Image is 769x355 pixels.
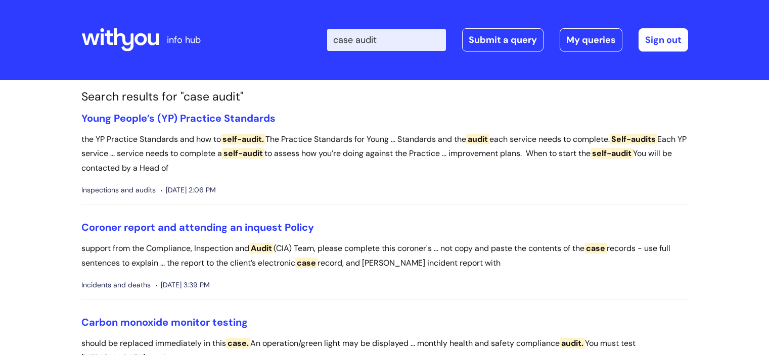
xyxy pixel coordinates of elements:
[591,148,633,159] span: self-audit
[560,338,585,348] span: audit.
[226,338,250,348] span: case.
[295,258,318,268] span: case
[249,243,274,253] span: Audit
[81,90,688,104] h1: Search results for "case audit"
[639,28,688,52] a: Sign out
[81,241,688,271] p: support from the Compliance, Inspection and (CIA) Team, please complete this coroner's ... not co...
[466,134,489,144] span: audit
[81,316,248,329] a: Carbon monoxide monitor testing
[167,32,201,48] p: info hub
[222,148,264,159] span: self-audit
[327,28,688,52] div: | -
[156,279,210,291] span: [DATE] 3:39 PM
[81,184,156,196] span: Inspections and audits
[81,132,688,176] p: the YP Practice Standards and how to The Practice Standards for Young ... Standards and the each ...
[221,134,265,144] span: self-audit.
[584,243,607,253] span: case
[81,221,314,234] a: Coroner report and attending an inquest Policy
[81,279,151,291] span: Incidents and deaths
[610,134,657,144] span: Self-audits
[560,28,622,52] a: My queries
[462,28,544,52] a: Submit a query
[81,112,276,125] a: Young People’s (YP) Practice Standards
[161,184,216,196] span: [DATE] 2:06 PM
[327,29,446,51] input: Search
